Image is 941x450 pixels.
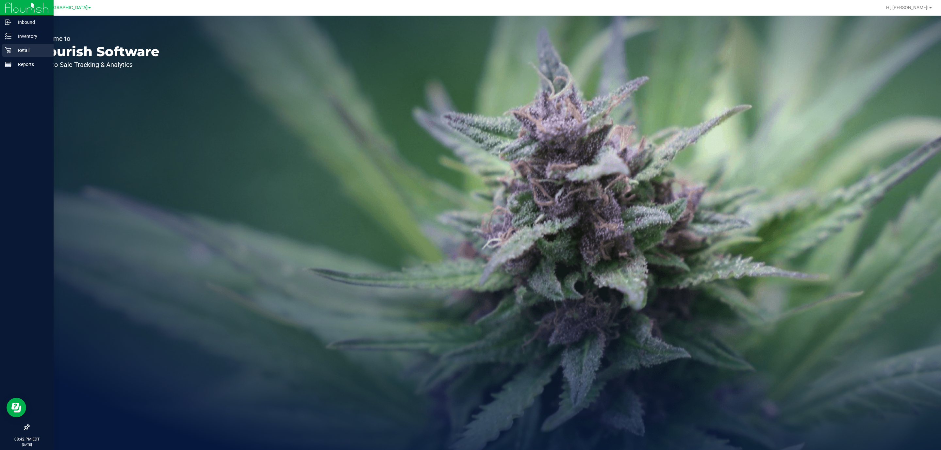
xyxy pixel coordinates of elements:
[11,18,51,26] p: Inbound
[3,442,51,447] p: [DATE]
[886,5,929,10] span: Hi, [PERSON_NAME]!
[43,5,88,10] span: [GEOGRAPHIC_DATA]
[11,46,51,54] p: Retail
[35,61,159,68] p: Seed-to-Sale Tracking & Analytics
[35,45,159,58] p: Flourish Software
[11,60,51,68] p: Reports
[3,436,51,442] p: 08:42 PM EDT
[7,398,26,417] iframe: Resource center
[5,47,11,54] inline-svg: Retail
[35,35,159,42] p: Welcome to
[5,19,11,25] inline-svg: Inbound
[5,33,11,40] inline-svg: Inventory
[11,32,51,40] p: Inventory
[5,61,11,68] inline-svg: Reports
